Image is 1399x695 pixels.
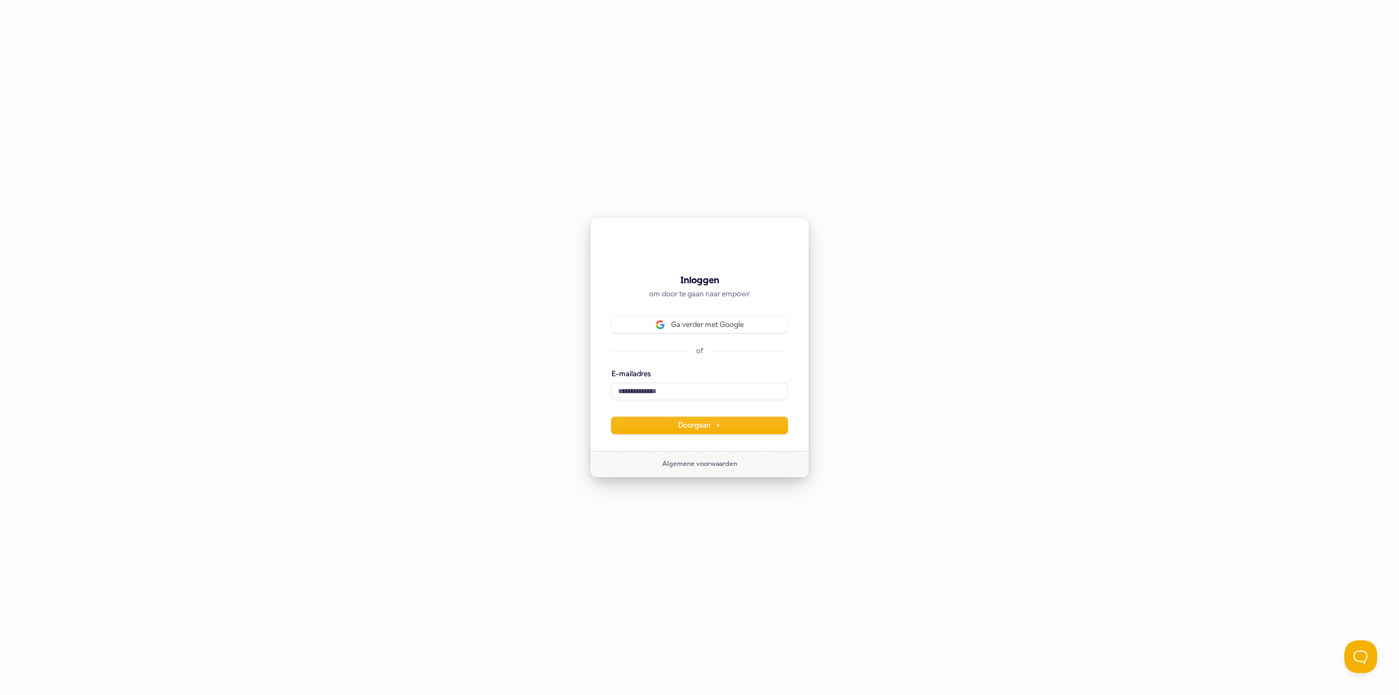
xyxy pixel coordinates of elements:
img: Sign in with Google [656,320,665,329]
label: E-mailadres [612,369,651,379]
p: of [696,346,703,356]
p: om door te gaan naar empowr [612,289,787,299]
iframe: Help Scout Beacon - Open [1344,640,1377,673]
a: Algemene voorwaarden [662,460,737,469]
button: Doorgaan [612,417,787,434]
button: Sign in with GoogleGa verder met Google [612,317,787,333]
span: Ga verder met Google [671,320,744,330]
span: Doorgaan [678,420,721,430]
h1: Inloggen [612,274,787,287]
